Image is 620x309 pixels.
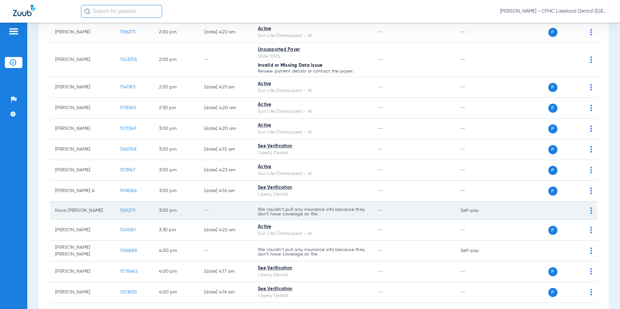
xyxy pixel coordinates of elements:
td: [DATE] 4:15 AM [199,139,253,160]
td: [PERSON_NAME] [50,261,115,282]
p: We couldn’t pull any insurance info because they don’t have coverage on file. [258,207,368,216]
span: 1096366 [120,189,137,193]
div: Unsupported Payer [258,46,368,53]
span: P [548,226,557,235]
img: group-dot-blue.svg [590,105,592,111]
td: 3:00 PM [154,160,199,181]
span: 1031349 [120,126,136,131]
span: -- [378,126,383,131]
span: P [548,145,557,154]
td: [PERSON_NAME] [50,160,115,181]
span: 1260158 [120,147,137,152]
span: -- [378,168,383,172]
td: [PERSON_NAME] [PERSON_NAME] [50,241,115,261]
div: Active [258,122,368,129]
td: 3:30 PM [154,220,199,241]
td: -- [455,160,499,181]
td: [PERSON_NAME] [50,220,115,241]
span: -- [378,30,383,34]
td: -- [455,77,499,98]
img: group-dot-blue.svg [590,125,592,132]
div: See Verification [258,143,368,150]
span: 1136273 [120,30,135,34]
td: Self-pay [455,241,499,261]
div: Sun Life/Dentaquest - AI [258,108,368,115]
td: -- [199,201,253,220]
td: [PERSON_NAME] [50,119,115,139]
span: -- [378,189,383,193]
img: group-dot-blue.svg [590,227,592,233]
span: -- [378,248,383,253]
div: Active [258,164,368,170]
td: -- [455,261,499,282]
td: [PERSON_NAME] Iii [50,181,115,201]
span: 1213967 [120,168,135,172]
img: hamburger-icon [8,28,19,35]
span: 1241081 [120,228,136,232]
div: Active [258,101,368,108]
img: group-dot-blue.svg [590,84,592,90]
span: P [548,166,557,175]
input: Search for patients [81,5,162,18]
td: -- [455,282,499,303]
div: Sun Life/Dentaquest - AI [258,230,368,237]
td: Nova [PERSON_NAME] [50,201,115,220]
td: Self-pay [455,201,499,220]
div: Liberty Dental [258,150,368,156]
img: group-dot-blue.svg [590,207,592,214]
td: [PERSON_NAME] [50,22,115,43]
td: 2:00 PM [154,77,199,98]
td: -- [455,98,499,119]
div: Liberty Dental [258,191,368,198]
td: -- [455,43,499,77]
img: group-dot-blue.svg [590,268,592,275]
span: 1261279 [120,208,135,213]
div: Active [258,223,368,230]
span: P [548,28,557,37]
span: -- [378,106,383,110]
div: Slide 100% [258,53,368,60]
div: See Verification [258,265,368,272]
div: Active [258,81,368,87]
td: [DATE] 4:16 AM [199,282,253,303]
td: 4:00 PM [154,261,199,282]
div: Liberty Dental [258,292,368,299]
span: -- [378,57,383,62]
td: -- [455,22,499,43]
td: [DATE] 4:16 AM [199,181,253,201]
td: -- [199,43,253,77]
span: 1253630 [120,290,137,294]
span: P [548,187,557,196]
img: group-dot-blue.svg [590,56,592,63]
span: P [548,124,557,133]
td: -- [199,241,253,261]
span: P [548,104,557,113]
p: Review patient details or contact the payer. [258,69,368,74]
td: [DATE] 4:22 AM [199,22,253,43]
td: [DATE] 4:23 AM [199,160,253,181]
td: [PERSON_NAME] [50,77,115,98]
td: 3:00 PM [154,139,199,160]
img: group-dot-blue.svg [590,29,592,35]
span: 1356888 [120,248,137,253]
span: P [548,83,557,92]
td: [DATE] 4:21 AM [199,77,253,98]
span: [PERSON_NAME] - CFHC Lakeland Dental ([GEOGRAPHIC_DATA]) [500,8,607,15]
td: [PERSON_NAME] [50,43,115,77]
div: See Verification [258,184,368,191]
td: -- [455,220,499,241]
td: -- [455,119,499,139]
span: -- [378,228,383,232]
td: 4:00 PM [154,241,199,261]
div: Sun Life/Dentaquest - AI [258,129,368,136]
td: [DATE] 4:22 AM [199,220,253,241]
span: -- [378,85,383,89]
img: group-dot-blue.svg [590,289,592,295]
div: Active [258,26,368,32]
td: -- [455,181,499,201]
span: 1178260 [120,106,136,110]
img: group-dot-blue.svg [590,247,592,254]
div: Sun Life/Dentaquest - AI [258,32,368,39]
img: group-dot-blue.svg [590,188,592,194]
td: [DATE] 4:20 AM [199,119,253,139]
